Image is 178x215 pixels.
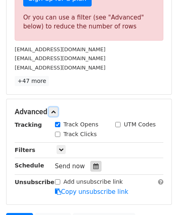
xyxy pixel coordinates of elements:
[55,163,85,170] span: Send now
[15,46,105,52] small: [EMAIL_ADDRESS][DOMAIN_NAME]
[15,65,105,71] small: [EMAIL_ADDRESS][DOMAIN_NAME]
[15,147,35,153] strong: Filters
[23,13,155,31] div: Or you can use a filter (see "Advanced" below) to reduce the number of rows
[15,55,105,61] small: [EMAIL_ADDRESS][DOMAIN_NAME]
[15,107,163,116] h5: Advanced
[15,179,55,185] strong: Unsubscribe
[15,122,42,128] strong: Tracking
[64,130,97,139] label: Track Clicks
[64,178,123,186] label: Add unsubscribe link
[64,120,99,129] label: Track Opens
[124,120,156,129] label: UTM Codes
[15,76,49,86] a: +47 more
[55,188,128,195] a: Copy unsubscribe link
[15,162,44,169] strong: Schedule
